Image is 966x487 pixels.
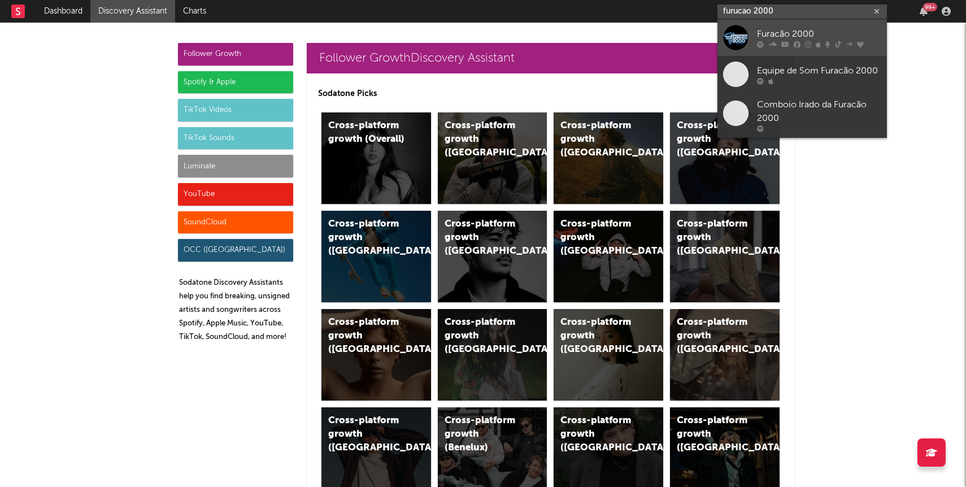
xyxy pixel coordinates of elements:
[178,183,293,206] div: YouTube
[677,218,754,258] div: Cross-platform growth ([GEOGRAPHIC_DATA])
[677,119,754,160] div: Cross-platform growth ([GEOGRAPHIC_DATA])
[321,112,431,204] a: Cross-platform growth (Overall)
[554,112,663,204] a: Cross-platform growth ([GEOGRAPHIC_DATA])
[717,93,887,138] a: Comboio Irado da Furacão 2000
[757,27,881,41] div: Furacão 2000
[445,119,521,160] div: Cross-platform growth ([GEOGRAPHIC_DATA])
[554,211,663,302] a: Cross-platform growth ([GEOGRAPHIC_DATA]/GSA)
[321,211,431,302] a: Cross-platform growth ([GEOGRAPHIC_DATA])
[717,5,887,19] input: Search for artists
[560,414,637,455] div: Cross-platform growth ([GEOGRAPHIC_DATA])
[438,112,547,204] a: Cross-platform growth ([GEOGRAPHIC_DATA])
[178,155,293,177] div: Luminate
[920,7,928,16] button: 99+
[179,276,293,344] p: Sodatone Discovery Assistants help you find breaking, unsigned artists and songwriters across Spo...
[670,211,780,302] a: Cross-platform growth ([GEOGRAPHIC_DATA])
[757,64,881,77] div: Equipe de Som Furacão 2000
[923,3,937,11] div: 99 +
[321,309,431,401] a: Cross-platform growth ([GEOGRAPHIC_DATA])
[717,19,887,56] a: Furacão 2000
[560,119,637,160] div: Cross-platform growth ([GEOGRAPHIC_DATA])
[318,87,784,101] p: Sodatone Picks
[554,309,663,401] a: Cross-platform growth ([GEOGRAPHIC_DATA])
[717,56,887,93] a: Equipe de Som Furacão 2000
[560,218,637,258] div: Cross-platform growth ([GEOGRAPHIC_DATA]/GSA)
[445,316,521,356] div: Cross-platform growth ([GEOGRAPHIC_DATA])
[178,99,293,121] div: TikTok Videos
[560,316,637,356] div: Cross-platform growth ([GEOGRAPHIC_DATA])
[677,316,754,356] div: Cross-platform growth ([GEOGRAPHIC_DATA])
[328,414,405,455] div: Cross-platform growth ([GEOGRAPHIC_DATA])
[445,218,521,258] div: Cross-platform growth ([GEOGRAPHIC_DATA])
[178,127,293,150] div: TikTok Sounds
[178,211,293,234] div: SoundCloud
[328,316,405,356] div: Cross-platform growth ([GEOGRAPHIC_DATA])
[670,112,780,204] a: Cross-platform growth ([GEOGRAPHIC_DATA])
[438,309,547,401] a: Cross-platform growth ([GEOGRAPHIC_DATA])
[757,98,881,125] div: Comboio Irado da Furacão 2000
[178,239,293,262] div: OCC ([GEOGRAPHIC_DATA])
[328,218,405,258] div: Cross-platform growth ([GEOGRAPHIC_DATA])
[328,119,405,146] div: Cross-platform growth (Overall)
[445,414,521,455] div: Cross-platform growth (Benelux)
[178,43,293,66] div: Follower Growth
[178,71,293,94] div: Spotify & Apple
[307,43,795,73] a: Follower GrowthDiscovery Assistant
[670,309,780,401] a: Cross-platform growth ([GEOGRAPHIC_DATA])
[438,211,547,302] a: Cross-platform growth ([GEOGRAPHIC_DATA])
[677,414,754,455] div: Cross-platform growth ([GEOGRAPHIC_DATA])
